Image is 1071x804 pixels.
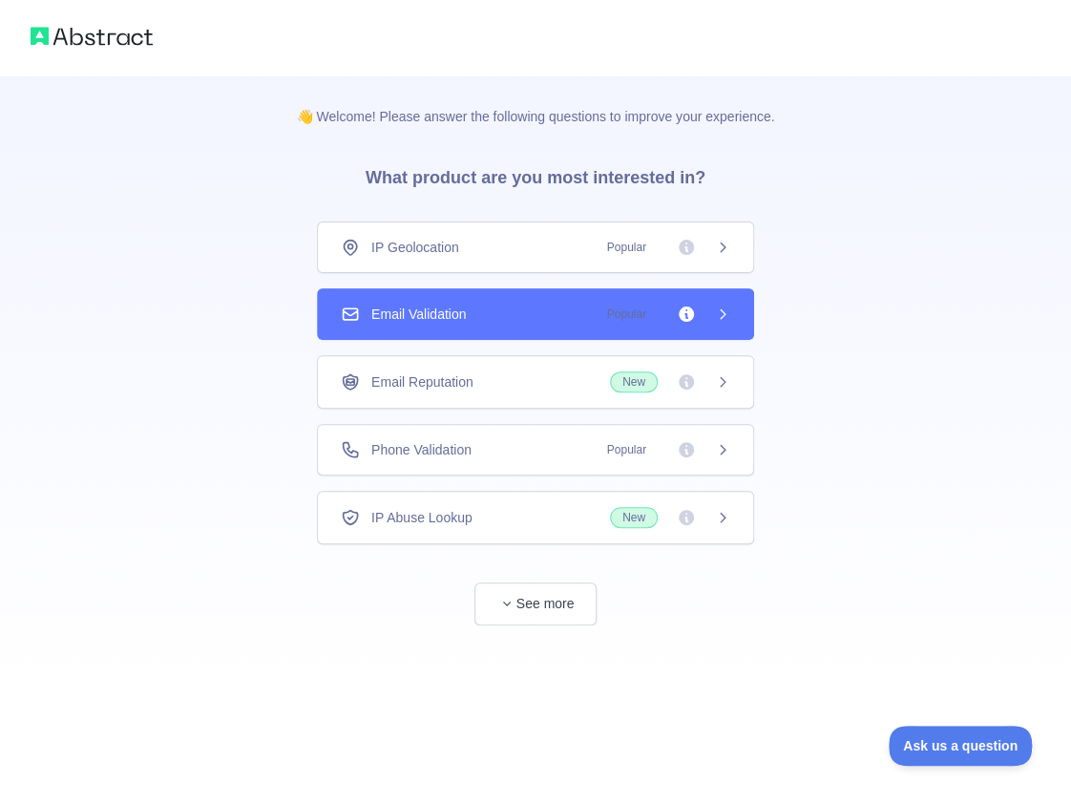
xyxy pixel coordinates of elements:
[596,305,658,324] span: Popular
[335,126,736,222] h3: What product are you most interested in?
[610,507,658,528] span: New
[610,371,658,392] span: New
[474,582,597,625] button: See more
[596,238,658,257] span: Popular
[596,440,658,459] span: Popular
[371,238,459,257] span: IP Geolocation
[371,508,472,527] span: IP Abuse Lookup
[31,23,153,50] img: Abstract logo
[371,440,472,459] span: Phone Validation
[266,76,806,126] p: 👋 Welcome! Please answer the following questions to improve your experience.
[889,726,1033,766] iframe: Toggle Customer Support
[371,305,466,324] span: Email Validation
[371,372,473,391] span: Email Reputation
